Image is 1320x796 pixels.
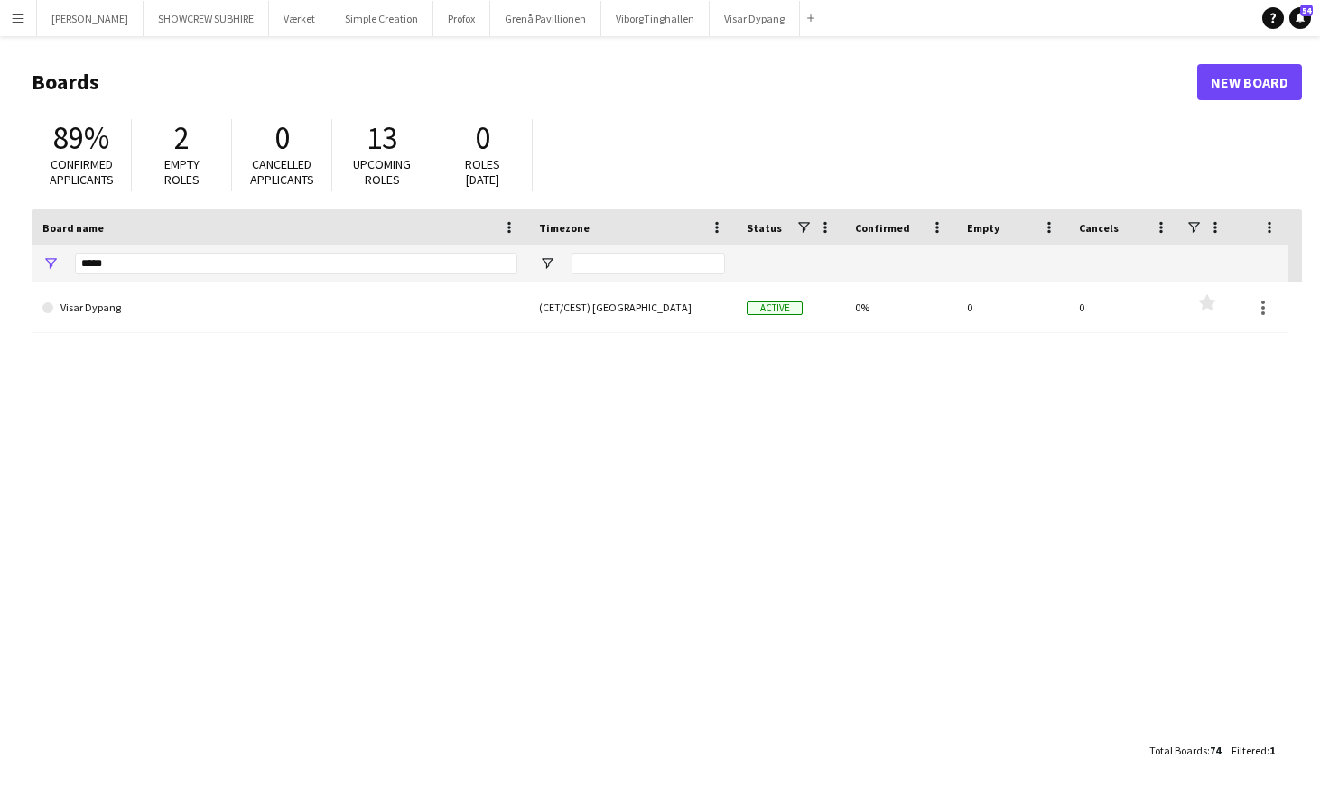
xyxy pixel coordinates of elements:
[1232,744,1267,757] span: Filtered
[53,118,109,158] span: 89%
[475,118,490,158] span: 0
[250,156,314,188] span: Cancelled applicants
[1197,64,1302,100] a: New Board
[50,156,114,188] span: Confirmed applicants
[174,118,190,158] span: 2
[1289,7,1311,29] a: 54
[539,255,555,272] button: Open Filter Menu
[855,221,910,235] span: Confirmed
[269,1,330,36] button: Værket
[1149,733,1221,768] div: :
[1068,282,1180,332] div: 0
[490,1,601,36] button: Grenå Pavillionen
[572,253,725,274] input: Timezone Filter Input
[75,253,517,274] input: Board name Filter Input
[353,156,411,188] span: Upcoming roles
[367,118,397,158] span: 13
[42,221,104,235] span: Board name
[1149,744,1207,757] span: Total Boards
[465,156,500,188] span: Roles [DATE]
[433,1,490,36] button: Profox
[844,282,956,332] div: 0%
[1210,744,1221,757] span: 74
[528,282,736,332] div: (CET/CEST) [GEOGRAPHIC_DATA]
[1300,5,1313,16] span: 54
[601,1,710,36] button: ViborgTinghallen
[1079,221,1119,235] span: Cancels
[330,1,433,36] button: Simple Creation
[747,301,803,315] span: Active
[274,118,290,158] span: 0
[37,1,144,36] button: [PERSON_NAME]
[956,282,1068,332] div: 0
[539,221,590,235] span: Timezone
[1269,744,1275,757] span: 1
[42,282,517,333] a: Visar Dypang
[32,69,1197,96] h1: Boards
[1232,733,1275,768] div: :
[164,156,200,188] span: Empty roles
[747,221,782,235] span: Status
[42,255,59,272] button: Open Filter Menu
[967,221,999,235] span: Empty
[144,1,269,36] button: SHOWCREW SUBHIRE
[710,1,800,36] button: Visar Dypang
